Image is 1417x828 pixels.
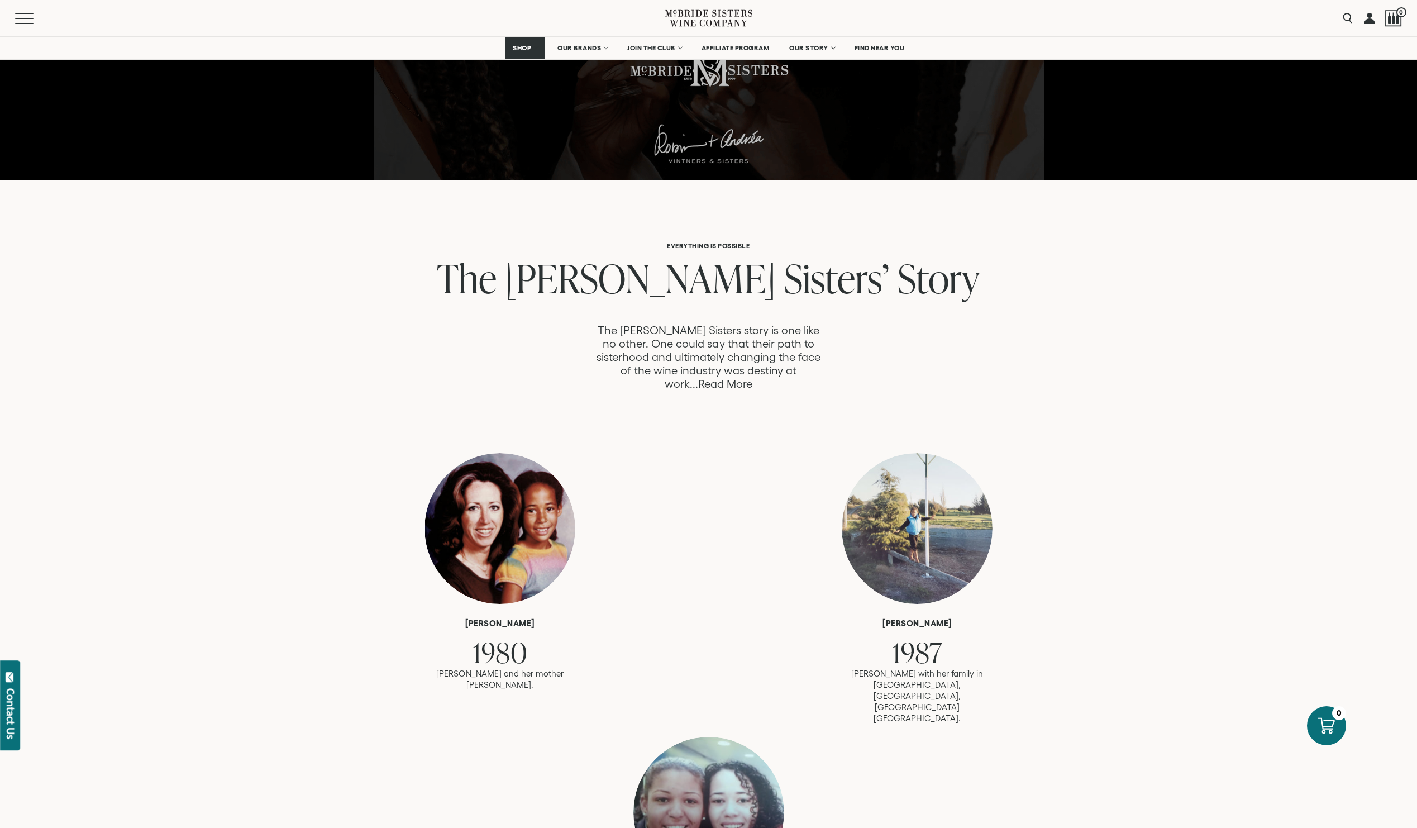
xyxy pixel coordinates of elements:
[789,44,828,52] span: OUR STORY
[473,633,528,672] span: 1980
[892,633,942,672] span: 1987
[513,44,532,52] span: SHOP
[1396,7,1406,17] span: 0
[1332,706,1346,720] div: 0
[505,251,776,305] span: [PERSON_NAME]
[833,668,1001,724] p: [PERSON_NAME] with her family in [GEOGRAPHIC_DATA], [GEOGRAPHIC_DATA], [GEOGRAPHIC_DATA] [GEOGRAP...
[15,13,55,24] button: Mobile Menu Trigger
[694,37,777,59] a: AFFILIATE PROGRAM
[627,44,675,52] span: JOIN THE CLUB
[847,37,912,59] a: FIND NEAR YOU
[343,242,1074,249] h6: Everything is Possible
[898,251,980,305] span: Story
[416,618,584,629] h6: [PERSON_NAME]
[505,37,545,59] a: SHOP
[855,44,905,52] span: FIND NEAR YOU
[416,668,584,691] p: [PERSON_NAME] and her mother [PERSON_NAME].
[557,44,601,52] span: OUR BRANDS
[5,688,16,739] div: Contact Us
[833,618,1001,629] h6: [PERSON_NAME]
[550,37,614,59] a: OUR BRANDS
[782,37,842,59] a: OUR STORY
[620,37,689,59] a: JOIN THE CLUB
[592,323,824,391] p: The [PERSON_NAME] Sisters story is one like no other. One could say that their path to sisterhood...
[698,378,752,391] a: Read More
[437,251,497,305] span: The
[702,44,770,52] span: AFFILIATE PROGRAM
[784,251,889,305] span: Sisters’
